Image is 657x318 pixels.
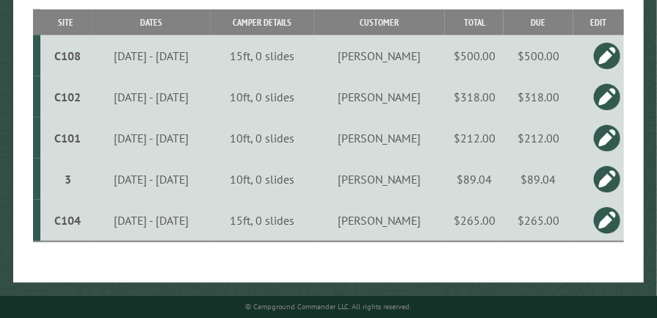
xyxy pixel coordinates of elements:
[94,213,208,228] div: [DATE] - [DATE]
[314,10,445,35] th: Customer
[314,200,445,242] td: [PERSON_NAME]
[445,200,504,242] td: $265.00
[573,10,624,35] th: Edit
[314,159,445,200] td: [PERSON_NAME]
[46,90,90,104] div: C102
[504,10,573,35] th: Due
[46,48,90,63] div: C108
[92,10,211,35] th: Dates
[211,200,314,242] td: 15ft, 0 slides
[211,159,314,200] td: 10ft, 0 slides
[445,159,504,200] td: $89.04
[445,118,504,159] td: $212.00
[211,76,314,118] td: 10ft, 0 slides
[94,90,208,104] div: [DATE] - [DATE]
[94,172,208,187] div: [DATE] - [DATE]
[211,10,314,35] th: Camper Details
[46,213,90,228] div: C104
[46,172,90,187] div: 3
[211,118,314,159] td: 10ft, 0 slides
[504,35,573,76] td: $500.00
[46,131,90,145] div: C101
[445,10,504,35] th: Total
[246,302,412,311] small: © Campground Commander LLC. All rights reserved.
[94,131,208,145] div: [DATE] - [DATE]
[445,76,504,118] td: $318.00
[504,118,573,159] td: $212.00
[94,48,208,63] div: [DATE] - [DATE]
[504,159,573,200] td: $89.04
[445,35,504,76] td: $500.00
[314,76,445,118] td: [PERSON_NAME]
[211,35,314,76] td: 15ft, 0 slides
[40,10,92,35] th: Site
[504,200,573,242] td: $265.00
[314,118,445,159] td: [PERSON_NAME]
[314,35,445,76] td: [PERSON_NAME]
[504,76,573,118] td: $318.00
